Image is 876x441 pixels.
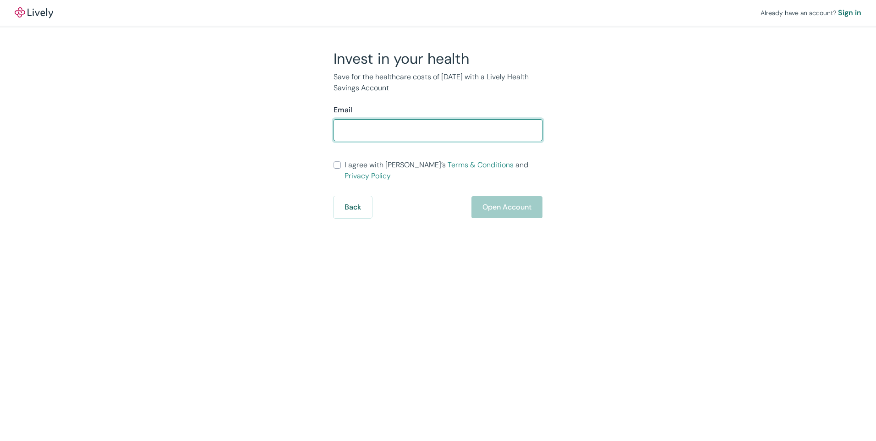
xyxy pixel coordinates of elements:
[345,160,542,182] span: I agree with [PERSON_NAME]’s and
[15,7,53,18] a: LivelyLively
[15,7,53,18] img: Lively
[334,72,542,94] p: Save for the healthcare costs of [DATE] with a Lively Health Savings Account
[334,50,542,68] h2: Invest in your health
[345,171,391,181] a: Privacy Policy
[334,196,372,218] button: Back
[761,7,861,18] div: Already have an account?
[838,7,861,18] a: Sign in
[334,105,352,116] label: Email
[448,160,514,170] a: Terms & Conditions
